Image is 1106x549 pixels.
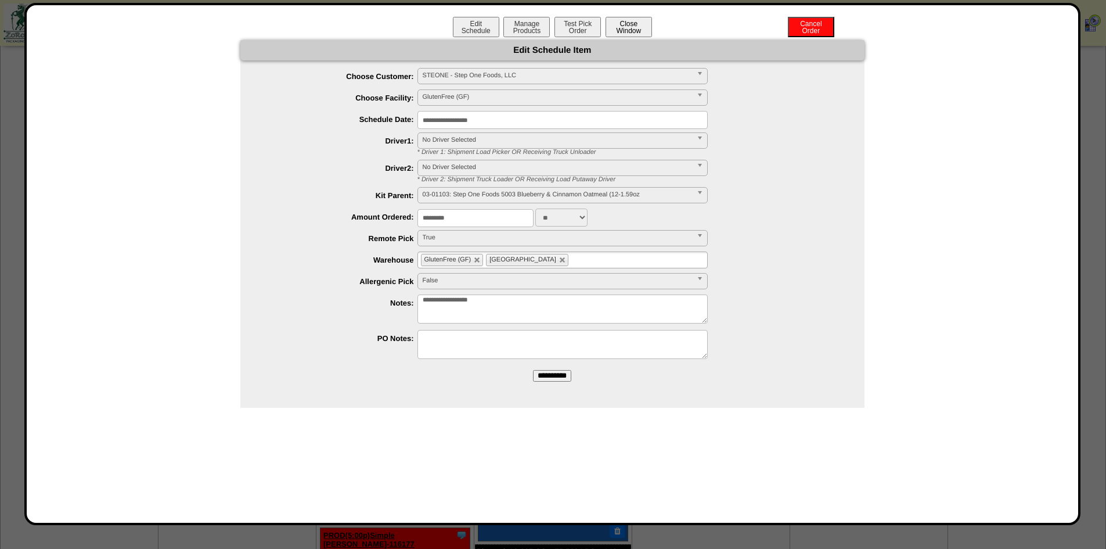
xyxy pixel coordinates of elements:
[264,213,417,221] label: Amount Ordered:
[788,17,834,37] button: CancelOrder
[423,231,692,245] span: True
[264,256,417,264] label: Warehouse
[453,17,499,37] button: EditSchedule
[264,191,417,200] label: Kit Parent:
[409,149,864,156] div: * Driver 1: Shipment Load Picker OR Receiving Truck Unloader
[264,72,417,81] label: Choose Customer:
[264,277,417,286] label: Allergenic Pick
[409,176,864,183] div: * Driver 2: Shipment Truck Loader OR Receiving Load Putaway Driver
[264,164,417,173] label: Driver2:
[423,133,692,147] span: No Driver Selected
[264,234,417,243] label: Remote Pick
[264,137,417,145] label: Driver1:
[423,90,692,104] span: GlutenFree (GF)
[503,17,550,37] button: ManageProducts
[604,26,653,35] a: CloseWindow
[240,40,864,60] div: Edit Schedule Item
[423,188,692,202] span: 03-01103: Step One Foods 5003 Blueberry & Cinnamon Oatmeal (12-1.59oz
[554,17,601,37] button: Test PickOrder
[423,274,692,288] span: False
[264,115,417,124] label: Schedule Date:
[423,69,692,82] span: STEONE - Step One Foods, LLC
[264,94,417,102] label: Choose Facility:
[423,160,692,174] span: No Driver Selected
[606,17,652,37] button: CloseWindow
[264,334,417,343] label: PO Notes:
[424,256,471,263] span: GlutenFree (GF)
[489,256,556,263] span: [GEOGRAPHIC_DATA]
[264,299,417,307] label: Notes:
